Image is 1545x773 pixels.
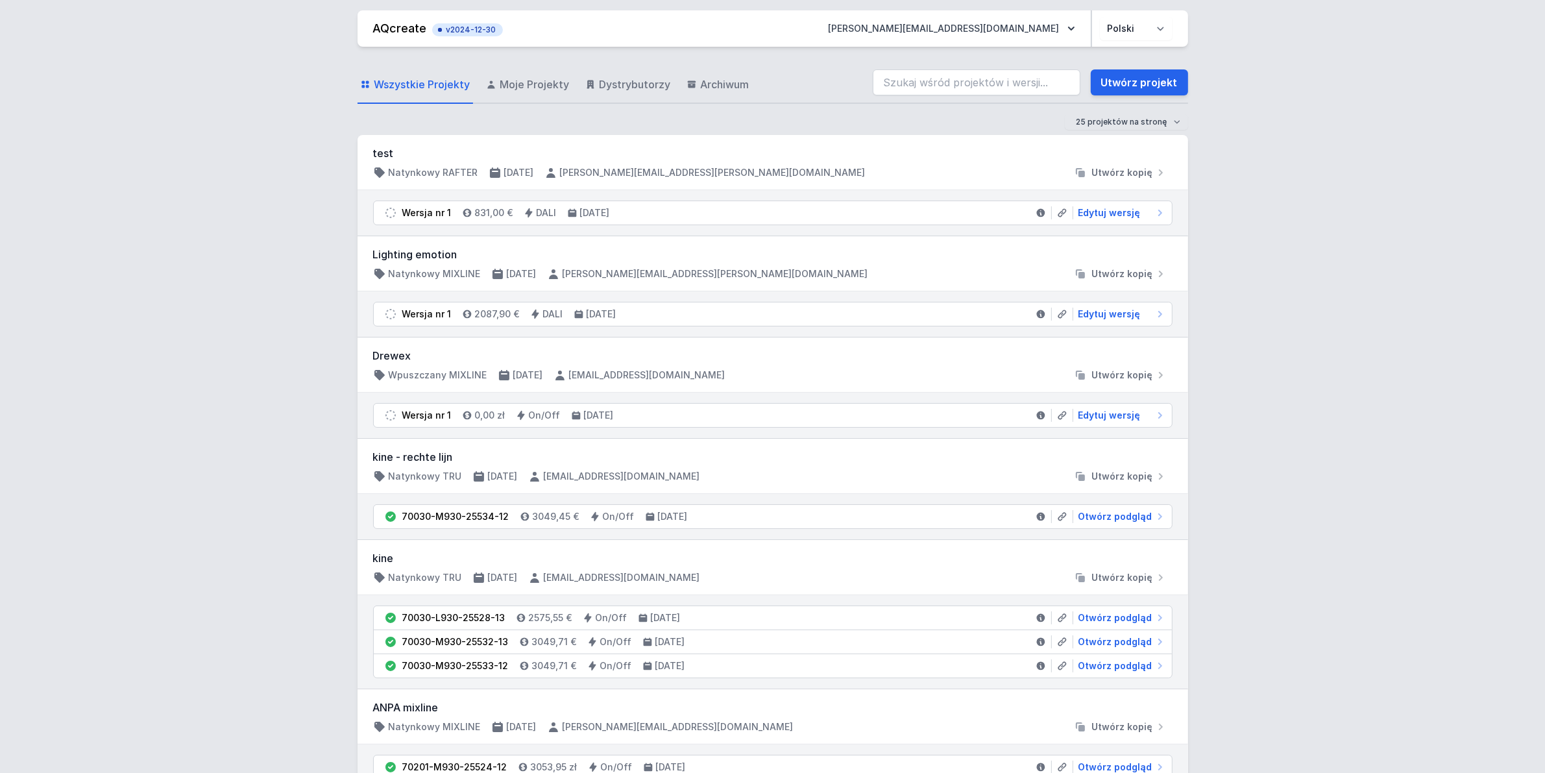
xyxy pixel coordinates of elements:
[600,77,671,92] span: Dystrybutorzy
[533,510,579,523] h4: 3049,45 €
[532,635,577,648] h4: 3049,71 €
[402,308,452,321] div: Wersja nr 1
[1073,409,1167,422] a: Edytuj wersję
[384,206,397,219] img: draft.svg
[1078,635,1152,648] span: Otwórz podgląd
[1100,17,1173,40] select: Wybierz język
[1092,369,1153,382] span: Utwórz kopię
[873,69,1080,95] input: Szukaj wśród projektów i wersji...
[358,66,473,104] a: Wszystkie Projekty
[1078,308,1141,321] span: Edytuj wersję
[389,267,481,280] h4: Natynkowy MIXLINE
[1073,659,1167,672] a: Otwórz podgląd
[655,635,685,648] h4: [DATE]
[1078,510,1152,523] span: Otwórz podgląd
[701,77,749,92] span: Archiwum
[600,635,632,648] h4: On/Off
[373,449,1173,465] h3: kine - rechte lijn
[529,409,561,422] h4: On/Off
[432,21,503,36] button: v2024-12-30
[389,720,481,733] h4: Natynkowy MIXLINE
[1073,611,1167,624] a: Otwórz podgląd
[1073,635,1167,648] a: Otwórz podgląd
[600,659,632,672] h4: On/Off
[537,206,557,219] h4: DALI
[475,308,520,321] h4: 2087,90 €
[1092,166,1153,179] span: Utwórz kopię
[475,409,505,422] h4: 0,00 zł
[1069,267,1173,280] button: Utwórz kopię
[402,635,509,648] div: 70030-M930-25532-13
[439,25,496,35] span: v2024-12-30
[373,247,1173,262] h3: Lighting emotion
[373,21,427,35] a: AQcreate
[402,659,509,672] div: 70030-M930-25533-12
[402,409,452,422] div: Wersja nr 1
[1092,267,1153,280] span: Utwórz kopię
[500,77,570,92] span: Moje Projekty
[1069,166,1173,179] button: Utwórz kopię
[488,571,518,584] h4: [DATE]
[544,470,700,483] h4: [EMAIL_ADDRESS][DOMAIN_NAME]
[384,308,397,321] img: draft.svg
[1078,611,1152,624] span: Otwórz podgląd
[475,206,513,219] h4: 831,00 €
[596,611,627,624] h4: On/Off
[513,369,543,382] h4: [DATE]
[488,470,518,483] h4: [DATE]
[389,571,462,584] h4: Natynkowy TRU
[374,77,470,92] span: Wszystkie Projekty
[507,720,537,733] h4: [DATE]
[543,308,563,321] h4: DALI
[1069,369,1173,382] button: Utwórz kopię
[1073,206,1167,219] a: Edytuj wersję
[373,550,1173,566] h3: kine
[1069,470,1173,483] button: Utwórz kopię
[1073,510,1167,523] a: Otwórz podgląd
[1092,720,1153,733] span: Utwórz kopię
[818,17,1086,40] button: [PERSON_NAME][EMAIL_ADDRESS][DOMAIN_NAME]
[563,267,868,280] h4: [PERSON_NAME][EMAIL_ADDRESS][PERSON_NAME][DOMAIN_NAME]
[532,659,577,672] h4: 3049,71 €
[373,700,1173,715] h3: ANPA mixline
[1069,720,1173,733] button: Utwórz kopię
[1092,571,1153,584] span: Utwórz kopię
[603,510,635,523] h4: On/Off
[1078,206,1141,219] span: Edytuj wersję
[373,145,1173,161] h3: test
[560,166,866,179] h4: [PERSON_NAME][EMAIL_ADDRESS][PERSON_NAME][DOMAIN_NAME]
[583,66,674,104] a: Dystrybutorzy
[1078,409,1141,422] span: Edytuj wersję
[544,571,700,584] h4: [EMAIL_ADDRESS][DOMAIN_NAME]
[651,611,681,624] h4: [DATE]
[389,470,462,483] h4: Natynkowy TRU
[402,206,452,219] div: Wersja nr 1
[1073,308,1167,321] a: Edytuj wersję
[580,206,610,219] h4: [DATE]
[402,510,509,523] div: 70030-M930-25534-12
[563,720,794,733] h4: [PERSON_NAME][EMAIL_ADDRESS][DOMAIN_NAME]
[507,267,537,280] h4: [DATE]
[389,369,487,382] h4: Wpuszczany MIXLINE
[384,409,397,422] img: draft.svg
[658,510,688,523] h4: [DATE]
[529,611,572,624] h4: 2575,55 €
[584,409,614,422] h4: [DATE]
[684,66,752,104] a: Archiwum
[1092,470,1153,483] span: Utwórz kopię
[655,659,685,672] h4: [DATE]
[1078,659,1152,672] span: Otwórz podgląd
[504,166,534,179] h4: [DATE]
[569,369,725,382] h4: [EMAIL_ADDRESS][DOMAIN_NAME]
[483,66,572,104] a: Moje Projekty
[1091,69,1188,95] a: Utwórz projekt
[1069,571,1173,584] button: Utwórz kopię
[373,348,1173,363] h3: Drewex
[389,166,478,179] h4: Natynkowy RAFTER
[402,611,505,624] div: 70030-L930-25528-13
[587,308,616,321] h4: [DATE]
